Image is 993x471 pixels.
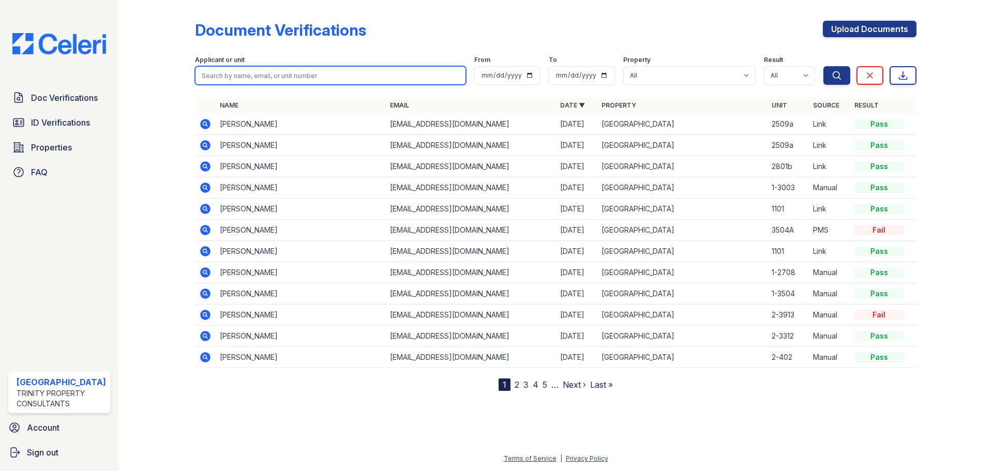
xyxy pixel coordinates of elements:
td: Link [809,199,850,220]
a: Last » [590,379,613,390]
td: [PERSON_NAME] [216,114,386,135]
td: [DATE] [556,135,597,156]
div: [GEOGRAPHIC_DATA] [17,376,106,388]
div: Fail [854,225,904,235]
td: 2509a [768,114,809,135]
td: [PERSON_NAME] [216,326,386,347]
a: 4 [533,379,538,390]
label: From [474,56,490,64]
td: [EMAIL_ADDRESS][DOMAIN_NAME] [386,135,556,156]
td: [GEOGRAPHIC_DATA] [597,283,768,305]
td: [PERSON_NAME] [216,347,386,368]
td: [DATE] [556,326,597,347]
a: Doc Verifications [8,87,110,108]
td: [EMAIL_ADDRESS][DOMAIN_NAME] [386,305,556,326]
td: [DATE] [556,347,597,368]
div: Pass [854,331,904,341]
div: Pass [854,119,904,129]
td: Link [809,241,850,262]
div: Trinity Property Consultants [17,388,106,409]
td: [GEOGRAPHIC_DATA] [597,177,768,199]
div: Pass [854,267,904,278]
img: CE_Logo_Blue-a8612792a0a2168367f1c8372b55b34899dd931a85d93a1a3d3e32e68fde9ad4.png [4,33,114,54]
div: Pass [854,204,904,214]
a: Unit [772,101,787,109]
a: Sign out [4,442,114,463]
td: Manual [809,305,850,326]
a: Source [813,101,839,109]
a: Privacy Policy [566,454,608,462]
a: ID Verifications [8,112,110,133]
td: 2-402 [768,347,809,368]
td: 2-3913 [768,305,809,326]
td: Manual [809,326,850,347]
a: Upload Documents [823,21,916,37]
td: [GEOGRAPHIC_DATA] [597,114,768,135]
td: [GEOGRAPHIC_DATA] [597,326,768,347]
div: Pass [854,161,904,172]
td: [EMAIL_ADDRESS][DOMAIN_NAME] [386,326,556,347]
td: [GEOGRAPHIC_DATA] [597,305,768,326]
td: 3504A [768,220,809,241]
span: ID Verifications [31,116,90,129]
a: 2 [515,379,519,390]
td: 1101 [768,241,809,262]
a: Result [854,101,879,109]
td: 2801b [768,156,809,177]
td: 2-3312 [768,326,809,347]
a: 5 [543,379,547,390]
td: [DATE] [556,305,597,326]
td: [EMAIL_ADDRESS][DOMAIN_NAME] [386,199,556,220]
td: Link [809,135,850,156]
a: Email [390,101,409,109]
div: Document Verifications [195,21,366,39]
td: [DATE] [556,199,597,220]
td: 1-3003 [768,177,809,199]
td: [EMAIL_ADDRESS][DOMAIN_NAME] [386,262,556,283]
td: [DATE] [556,114,597,135]
span: Doc Verifications [31,92,98,104]
a: Name [220,101,238,109]
label: To [549,56,557,64]
td: [EMAIL_ADDRESS][DOMAIN_NAME] [386,241,556,262]
td: [DATE] [556,262,597,283]
span: Account [27,421,59,434]
td: 1-2708 [768,262,809,283]
div: Fail [854,310,904,320]
td: [EMAIL_ADDRESS][DOMAIN_NAME] [386,347,556,368]
a: Date ▼ [560,101,585,109]
label: Applicant or unit [195,56,245,64]
td: [GEOGRAPHIC_DATA] [597,135,768,156]
td: [GEOGRAPHIC_DATA] [597,199,768,220]
td: [EMAIL_ADDRESS][DOMAIN_NAME] [386,156,556,177]
td: [DATE] [556,283,597,305]
a: Terms of Service [504,454,556,462]
div: | [560,454,562,462]
td: [GEOGRAPHIC_DATA] [597,241,768,262]
td: [GEOGRAPHIC_DATA] [597,220,768,241]
td: [PERSON_NAME] [216,220,386,241]
span: FAQ [31,166,48,178]
td: [DATE] [556,177,597,199]
span: Properties [31,141,72,154]
div: Pass [854,183,904,193]
td: [EMAIL_ADDRESS][DOMAIN_NAME] [386,283,556,305]
div: Pass [854,246,904,256]
label: Property [623,56,651,64]
td: PMS [809,220,850,241]
td: [PERSON_NAME] [216,305,386,326]
td: [EMAIL_ADDRESS][DOMAIN_NAME] [386,177,556,199]
td: Manual [809,262,850,283]
td: Manual [809,347,850,368]
label: Result [764,56,783,64]
td: 1101 [768,199,809,220]
td: [DATE] [556,220,597,241]
td: [PERSON_NAME] [216,199,386,220]
span: Sign out [27,446,58,459]
a: FAQ [8,162,110,183]
td: [PERSON_NAME] [216,135,386,156]
div: Pass [854,140,904,150]
td: [PERSON_NAME] [216,262,386,283]
a: Property [601,101,636,109]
